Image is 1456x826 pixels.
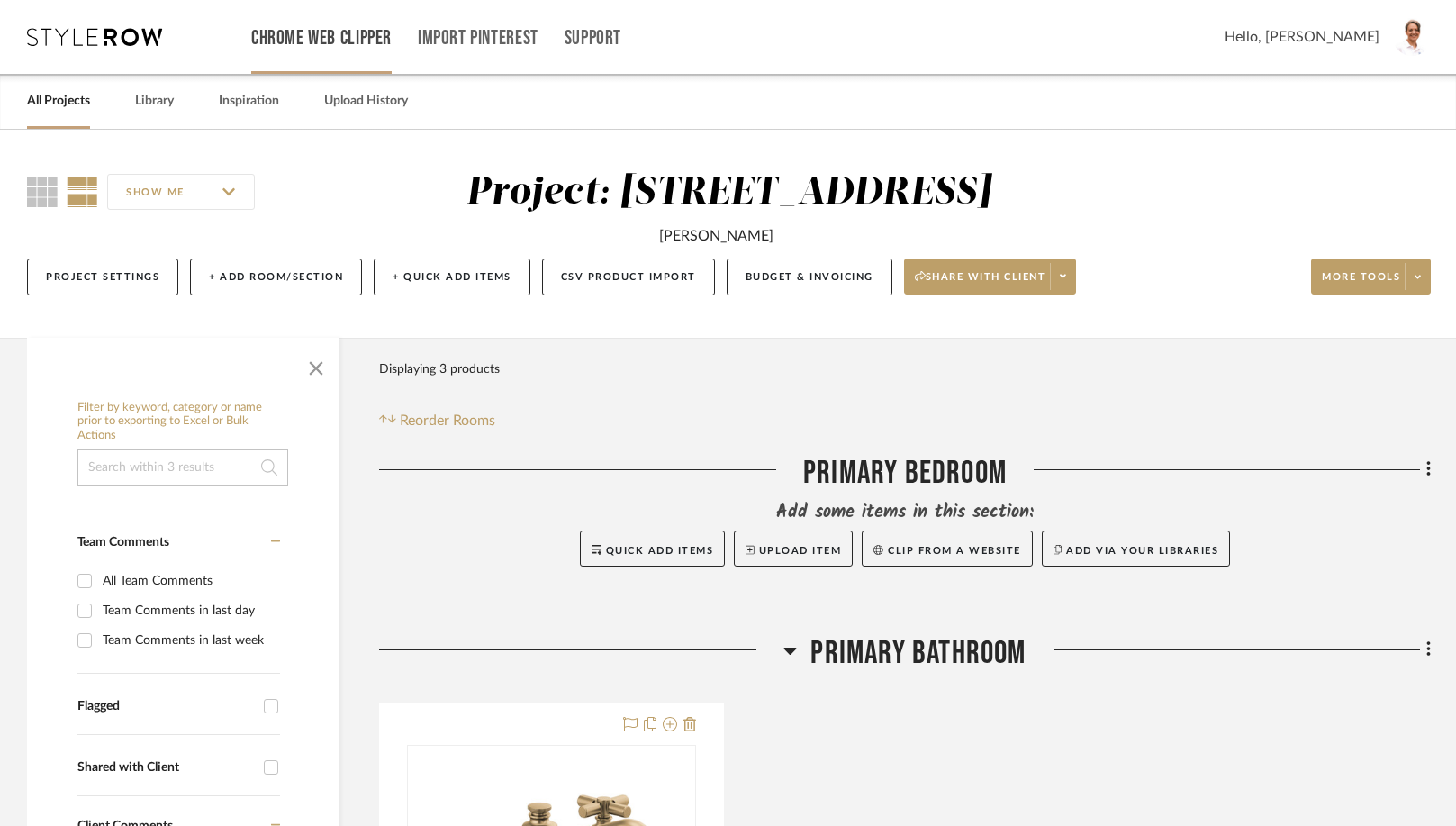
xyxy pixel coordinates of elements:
div: [PERSON_NAME] [659,225,773,247]
div: Shared with Client [77,760,255,776]
button: Add via your libraries [1042,531,1231,567]
span: Hello, [PERSON_NAME] [1225,26,1379,48]
img: avatar [1393,18,1431,56]
button: More tools [1311,259,1431,295]
span: Quick Add Items [606,546,714,556]
button: + Add Room/Section [190,259,362,295]
span: Share with client [915,270,1046,297]
div: Team Comments in last week [103,626,276,655]
button: Upload Item [734,531,853,567]
button: + Quick Add Items [374,259,530,295]
a: Chrome Web Clipper [251,31,392,46]
button: Project Settings [27,259,178,295]
button: Quick Add Items [580,531,726,567]
span: Primary Bathroom [810,634,1026,673]
button: CSV Product Import [542,259,715,295]
button: Share with client [904,259,1077,295]
button: Reorder Rooms [379,410,495,431]
div: Flagged [77,699,255,714]
div: Displaying 3 products [379,351,500,387]
a: Library [135,89,174,113]
button: Close [298,347,334,383]
input: Search within 3 results [77,449,288,486]
div: Project: [STREET_ADDRESS] [466,174,992,212]
div: Add some items in this section: [379,500,1431,525]
span: Team Comments [77,536,169,549]
button: Budget & Invoicing [727,259,892,295]
span: More tools [1322,270,1400,297]
a: All Projects [27,89,90,113]
div: All Team Comments [103,567,276,595]
button: Clip from a website [862,531,1032,567]
a: Upload History [324,89,408,113]
a: Inspiration [219,89,279,113]
h6: Filter by keyword, category or name prior to exporting to Excel or Bulk Actions [77,401,288,443]
div: Team Comments in last day [103,596,276,625]
a: Support [565,31,621,46]
span: Reorder Rooms [400,410,495,431]
a: Import Pinterest [418,31,538,46]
